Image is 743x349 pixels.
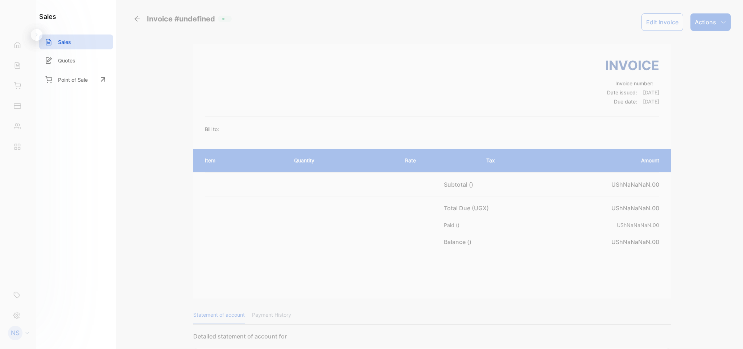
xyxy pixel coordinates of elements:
[58,38,71,46] p: Sales
[486,157,546,164] p: Tax
[193,306,245,324] p: Statement of account
[58,76,88,84] p: Point of Sale
[605,56,659,75] h3: Invoice
[611,181,659,188] span: UShNaNaNaN.00
[13,9,24,20] img: logo
[205,125,219,133] p: Bill to:
[611,204,659,212] span: UShNaNaNaN.00
[444,238,474,246] p: Balance ()
[39,12,56,21] h1: sales
[147,13,218,24] span: Invoice #undefined
[39,35,113,49] a: Sales
[614,98,637,105] span: Due date:
[39,53,113,68] a: Quotes
[560,157,659,164] p: Amount
[611,238,659,245] span: UShNaNaNaN.00
[444,221,462,229] p: Paid ()
[205,157,280,164] p: Item
[405,157,471,164] p: Rate
[294,157,391,164] p: Quantity
[607,89,637,96] span: Date issued:
[643,98,659,105] span: [DATE]
[193,332,671,348] p: Detailed statement of account for
[444,180,476,189] p: Subtotal ()
[643,89,659,96] span: [DATE]
[641,13,683,31] button: Edit Invoice
[615,80,653,86] span: Invoice number:
[695,18,716,27] p: Actions
[617,222,659,228] span: UShNaNaNaN.00
[11,328,20,338] p: NS
[39,72,113,88] a: Point of Sale
[58,57,75,64] p: Quotes
[690,13,731,31] button: Actions
[444,204,492,212] p: Total Due (UGX)
[252,306,291,324] p: Payment History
